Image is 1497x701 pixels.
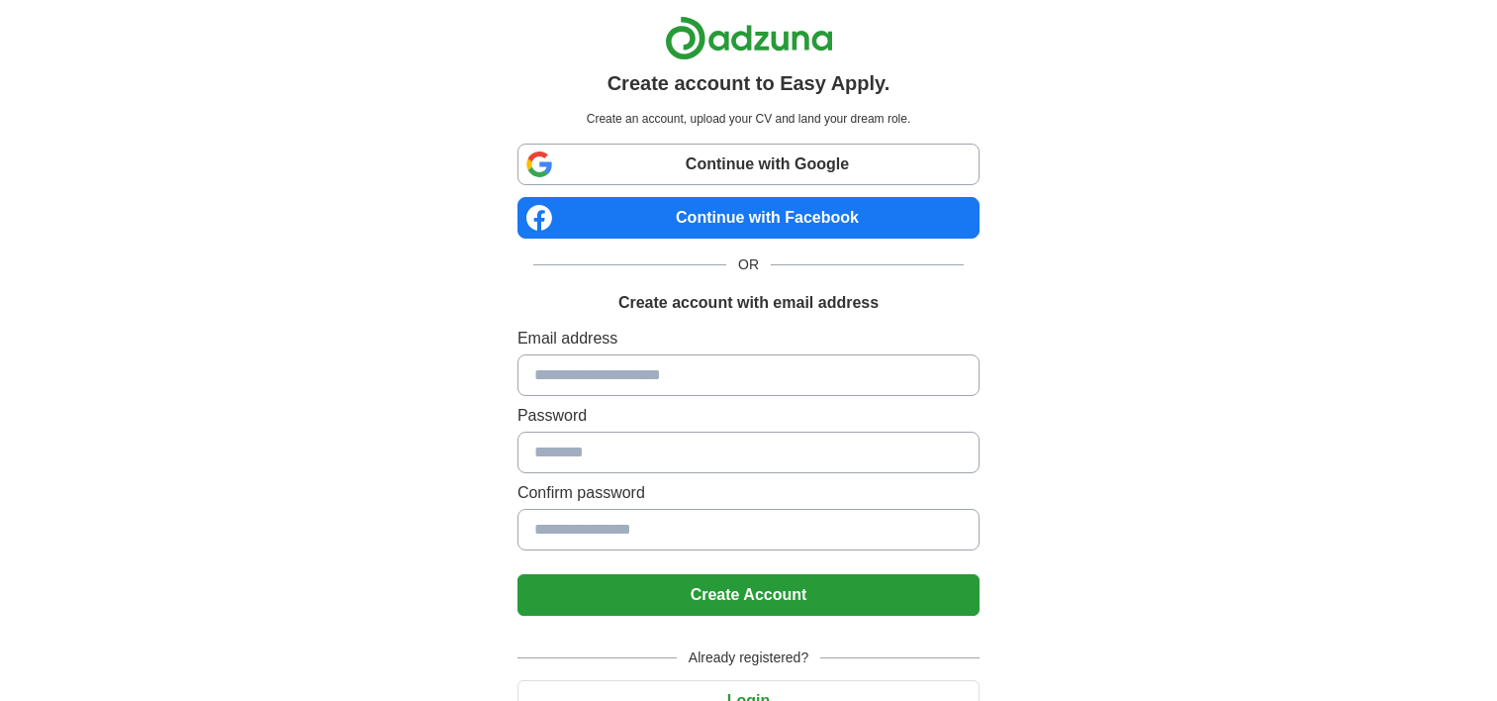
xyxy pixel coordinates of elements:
p: Create an account, upload your CV and land your dream role. [521,110,976,128]
button: Create Account [517,574,980,616]
span: OR [726,254,771,275]
label: Confirm password [517,481,980,505]
span: Already registered? [677,648,820,668]
h1: Create account with email address [618,291,879,315]
label: Password [517,404,980,428]
a: Continue with Google [517,144,980,185]
a: Continue with Facebook [517,197,980,239]
label: Email address [517,327,980,350]
img: Adzuna logo [665,16,833,60]
h1: Create account to Easy Apply. [608,68,890,98]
